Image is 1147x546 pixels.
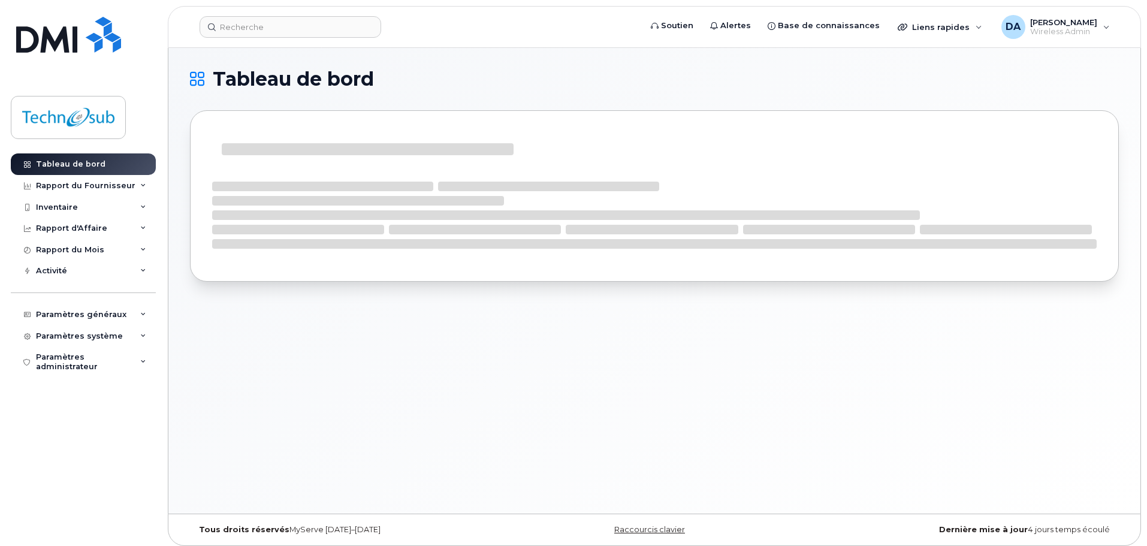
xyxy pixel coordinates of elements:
[939,525,1028,534] strong: Dernière mise à jour
[213,70,374,88] span: Tableau de bord
[190,525,500,535] div: MyServe [DATE]–[DATE]
[809,525,1119,535] div: 4 jours temps écoulé
[199,525,289,534] strong: Tous droits réservés
[614,525,685,534] a: Raccourcis clavier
